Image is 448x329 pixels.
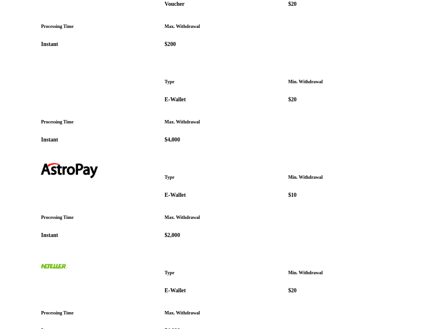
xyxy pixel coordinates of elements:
p: $10 [288,192,407,199]
h6: Type [164,79,283,85]
h6: Processing Time [41,119,160,125]
h6: Min. Withdrawal [288,270,407,276]
h6: Max. Withdrawal [164,214,283,221]
p: Instant [41,41,160,48]
h6: Max. Withdrawal [164,23,283,30]
p: Instant [41,232,160,239]
h6: Processing Time [41,310,160,316]
p: $2,000 [164,232,283,239]
img: AstroPay [41,163,97,178]
h6: Type [164,270,283,276]
p: $20 [288,287,407,295]
h6: Min. Withdrawal [288,174,407,181]
p: $20 [288,1,407,8]
p: $200 [164,41,283,48]
h6: Type [164,174,283,181]
h6: Min. Withdrawal [288,79,407,85]
p: $4,000 [164,136,283,144]
p: Voucher [164,1,283,8]
p: E-Wallet [164,192,283,199]
h6: Max. Withdrawal [164,310,283,316]
h6: Processing Time [41,214,160,221]
h6: Processing Time [41,23,160,30]
p: Instant [41,136,160,144]
h6: Max. Withdrawal [164,119,283,125]
p: E-Wallet [164,287,283,295]
img: Jeton [41,68,114,83]
p: E-Wallet [164,96,283,104]
p: $20 [288,96,407,104]
img: Neteller [41,259,68,274]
